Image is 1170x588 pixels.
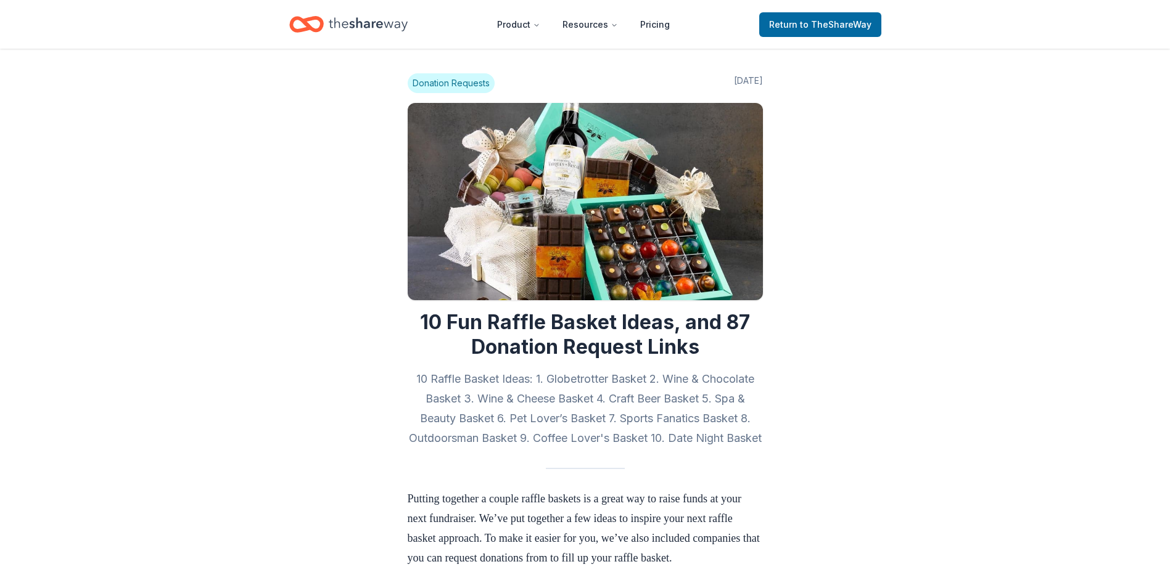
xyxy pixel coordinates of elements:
span: Return [769,17,871,32]
nav: Main [487,10,680,39]
a: Home [289,10,408,39]
a: Pricing [630,12,680,37]
button: Resources [553,12,628,37]
span: to TheShareWay [800,19,871,30]
h1: 10 Fun Raffle Basket Ideas, and 87 Donation Request Links [408,310,763,359]
p: Putting together a couple raffle baskets is a great way to raise funds at your next fundraiser. W... [408,489,763,587]
h2: 10 Raffle Basket Ideas: 1. Globetrotter Basket 2. Wine & Chocolate Basket 3. Wine & Cheese Basket... [408,369,763,448]
button: Product [487,12,550,37]
img: Image for 10 Fun Raffle Basket Ideas, and 87 Donation Request Links [408,103,763,300]
span: Donation Requests [408,73,495,93]
a: Returnto TheShareWay [759,12,881,37]
span: [DATE] [734,73,763,93]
